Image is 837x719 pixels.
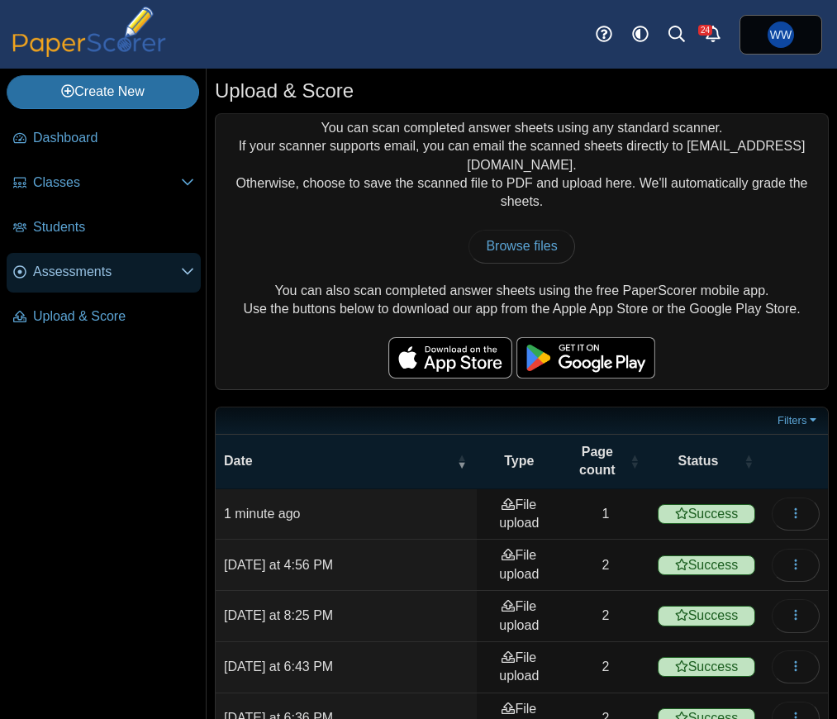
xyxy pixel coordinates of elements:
a: Dashboard [7,119,201,159]
span: Date : Activate to remove sorting [457,435,467,488]
span: Success [658,504,755,524]
time: Sep 11, 2025 at 6:43 PM [224,659,333,674]
span: Page count [579,445,616,477]
a: Alerts [695,17,731,53]
time: Sep 11, 2025 at 8:25 PM [224,608,333,622]
img: PaperScorer [7,7,172,57]
span: Success [658,657,755,677]
a: Filters [773,412,824,429]
td: 2 [562,591,649,642]
span: Dashboard [33,129,194,147]
span: Upload & Score [33,307,194,326]
a: Upload & Score [7,298,201,337]
a: Browse files [468,230,574,263]
span: Date [224,454,253,468]
span: Success [658,606,755,626]
td: 1 [562,489,649,540]
span: Status [678,454,718,468]
a: William Whitney [740,15,822,55]
a: Create New [7,75,199,108]
a: Classes [7,164,201,203]
span: Type [504,454,534,468]
span: Students [33,218,194,236]
td: 2 [562,540,649,591]
a: PaperScorer [7,45,172,60]
span: Assessments [33,263,181,281]
time: Sep 12, 2025 at 4:56 PM [224,558,333,572]
span: William Whitney [768,21,794,48]
img: google-play-badge.png [516,337,655,379]
a: Students [7,208,201,248]
div: You can scan completed answer sheets using any standard scanner. If your scanner supports email, ... [216,114,828,389]
td: 2 [562,642,649,693]
span: Page count : Activate to sort [630,435,640,488]
td: File upload [477,642,562,693]
td: File upload [477,540,562,591]
h1: Upload & Score [215,77,354,105]
td: File upload [477,489,562,540]
td: File upload [477,591,562,642]
img: apple-store-badge.svg [388,337,512,379]
span: Success [658,555,755,575]
span: Status : Activate to sort [744,435,754,488]
a: Assessments [7,253,201,293]
span: Browse files [486,239,557,253]
time: Sep 16, 2025 at 10:00 AM [224,507,301,521]
span: Classes [33,174,181,192]
span: William Whitney [770,29,792,40]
